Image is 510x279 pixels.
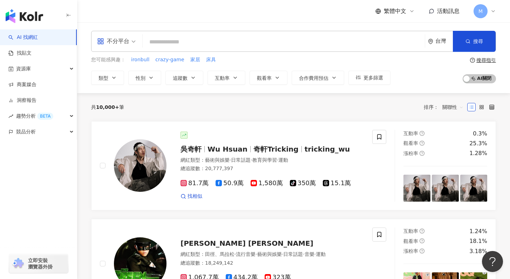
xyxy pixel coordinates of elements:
[305,251,314,257] span: 音樂
[256,251,257,257] span: ·
[403,228,418,234] span: 互動率
[181,157,364,164] div: 網紅類型 ：
[91,121,496,210] a: KOL Avatar吳奇軒Wu Hsuan奇軒Trickingtricking_wu網紅類型：藝術與娛樂·日常話題·教育與學習·運動總追蹤數：20,777,39781.7萬50.9萬1,580萬...
[323,180,351,187] span: 15.1萬
[181,180,209,187] span: 81.7萬
[251,180,283,187] span: 1,580萬
[250,71,287,85] button: 觀看率
[473,130,487,138] div: 0.3%
[403,238,418,244] span: 觀看率
[257,75,272,81] span: 觀看率
[478,7,483,15] span: M
[181,251,364,258] div: 網紅類型 ：
[253,145,299,153] span: 奇軒Tricking
[420,249,424,253] span: question-circle
[473,39,483,44] span: 搜尋
[97,36,129,47] div: 不分平台
[257,251,282,257] span: 藝術與娛樂
[292,71,344,85] button: 合作費用預估
[188,193,202,200] span: 找相似
[476,57,496,63] div: 搜尋指引
[208,71,245,85] button: 互動率
[155,56,184,63] span: crazy-game
[403,151,418,156] span: 漲粉率
[97,38,104,45] span: appstore
[28,257,53,270] span: 立即安裝 瀏覽器外掛
[128,71,161,85] button: 性別
[96,104,119,110] span: 10,000+
[437,8,460,14] span: 活動訊息
[420,238,424,243] span: question-circle
[469,247,487,255] div: 3.18%
[432,175,459,202] img: post-image
[469,237,487,245] div: 18.1%
[384,7,406,15] span: 繁體中文
[442,102,463,113] span: 關聯性
[114,139,166,192] img: KOL Avatar
[230,157,231,163] span: ·
[173,75,188,81] span: 追蹤數
[403,175,430,202] img: post-image
[181,165,364,172] div: 總追蹤數 ： 20,777,397
[98,75,108,81] span: 類型
[316,251,326,257] span: 運動
[91,71,124,85] button: 類型
[8,97,36,104] a: 洞察報告
[403,140,418,146] span: 觀看率
[469,140,487,147] div: 25.3%
[283,251,303,257] span: 日常話題
[16,124,36,140] span: 競品分析
[424,102,467,113] div: 排序：
[216,180,244,187] span: 50.9萬
[420,131,424,136] span: question-circle
[165,71,203,85] button: 追蹤數
[236,251,256,257] span: 流行音樂
[181,260,364,267] div: 總追蹤數 ： 18,249,142
[482,251,503,272] iframe: Help Scout Beacon - Open
[231,157,251,163] span: 日常話題
[215,75,230,81] span: 互動率
[363,75,383,81] span: 更多篩選
[303,251,304,257] span: ·
[420,141,424,146] span: question-circle
[252,157,277,163] span: 教育與學習
[277,157,278,163] span: ·
[420,229,424,233] span: question-circle
[11,258,25,269] img: chrome extension
[305,145,350,153] span: tricking_wu
[314,251,316,257] span: ·
[403,131,418,136] span: 互動率
[8,50,32,57] a: 找貼文
[8,81,36,88] a: 商案媒合
[299,75,328,81] span: 合作費用預估
[16,108,53,124] span: 趨勢分析
[181,239,313,247] span: [PERSON_NAME] [PERSON_NAME]
[428,39,433,44] span: environment
[205,157,230,163] span: 藝術與娛樂
[181,193,202,200] a: 找相似
[131,56,149,63] span: ironbull
[470,58,475,63] span: question-circle
[190,56,200,63] span: 家居
[234,251,236,257] span: ·
[206,56,216,64] button: 床具
[282,251,283,257] span: ·
[91,56,125,63] span: 您可能感興趣：
[208,145,247,153] span: Wu Hsuan
[469,149,487,157] div: 1.28%
[453,31,496,52] button: 搜尋
[435,38,453,44] div: 台灣
[131,56,150,64] button: ironbull
[251,157,252,163] span: ·
[155,56,184,64] button: crazy-game
[8,34,38,41] a: searchAI 找網紅
[136,75,145,81] span: 性別
[278,157,288,163] span: 運動
[6,9,43,23] img: logo
[420,151,424,156] span: question-circle
[190,56,200,64] button: 家居
[8,114,13,119] span: rise
[403,248,418,254] span: 漲粉率
[37,113,53,120] div: BETA
[181,145,202,153] span: 吳奇軒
